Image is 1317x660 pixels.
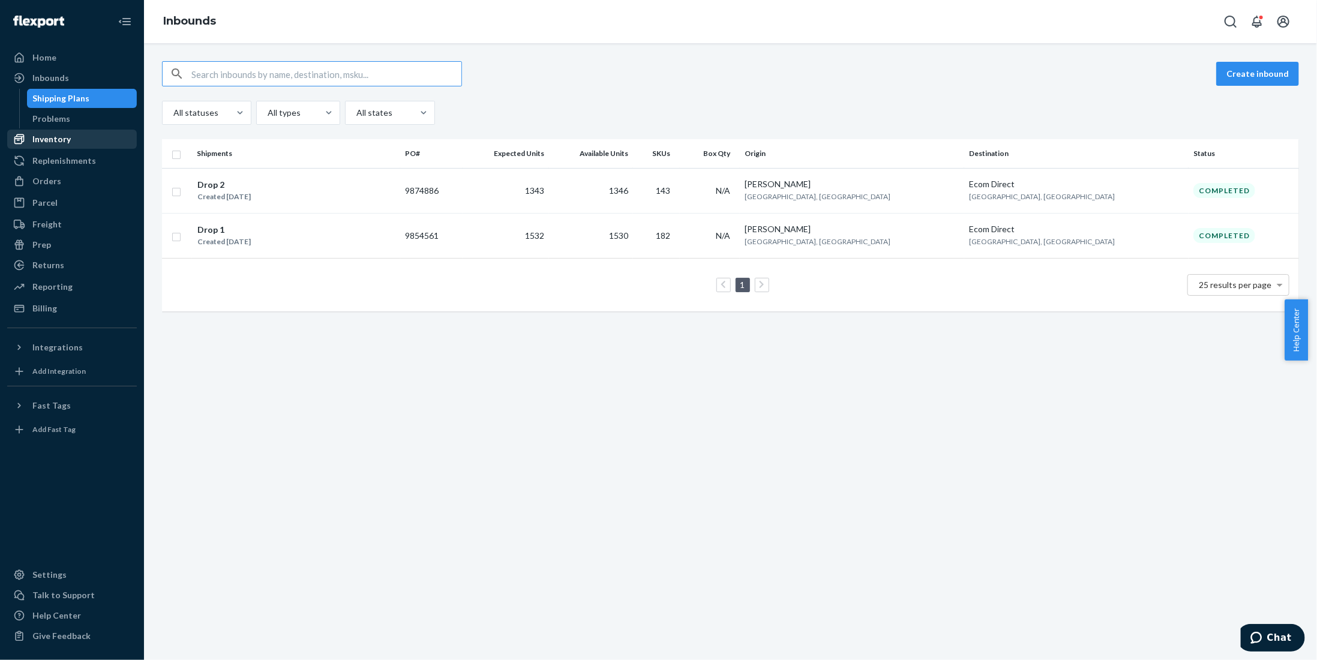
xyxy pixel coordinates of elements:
a: Reporting [7,277,137,296]
div: Problems [33,113,71,125]
input: All statuses [172,107,173,119]
div: Integrations [32,341,83,353]
span: 143 [656,185,670,196]
td: 9874886 [400,168,463,213]
div: Fast Tags [32,400,71,412]
span: [GEOGRAPHIC_DATA], [GEOGRAPHIC_DATA] [745,237,890,246]
th: Available Units [549,139,633,168]
th: Origin [740,139,964,168]
span: N/A [716,230,730,241]
div: Home [32,52,56,64]
div: Add Fast Tag [32,424,76,434]
a: Orders [7,172,137,191]
a: Add Fast Tag [7,420,137,439]
th: Status [1189,139,1299,168]
a: Billing [7,299,137,318]
button: Open Search Box [1219,10,1243,34]
div: Drop 1 [197,224,251,236]
button: Give Feedback [7,626,137,646]
div: Ecom Direct [969,223,1184,235]
div: Give Feedback [32,630,91,642]
a: Help Center [7,606,137,625]
div: Shipping Plans [33,92,90,104]
button: Close Navigation [113,10,137,34]
span: N/A [716,185,730,196]
div: Parcel [32,197,58,209]
div: Ecom Direct [969,178,1184,190]
div: Help Center [32,610,81,622]
button: Integrations [7,338,137,357]
span: [GEOGRAPHIC_DATA], [GEOGRAPHIC_DATA] [745,192,890,201]
span: 1343 [525,185,544,196]
span: [GEOGRAPHIC_DATA], [GEOGRAPHIC_DATA] [969,192,1115,201]
div: Completed [1193,183,1255,198]
span: [GEOGRAPHIC_DATA], [GEOGRAPHIC_DATA] [969,237,1115,246]
button: Talk to Support [7,586,137,605]
span: 1346 [609,185,628,196]
span: 25 results per page [1199,280,1272,290]
span: 1532 [525,230,544,241]
div: Reporting [32,281,73,293]
div: Billing [32,302,57,314]
th: Expected Units [463,139,549,168]
th: Shipments [192,139,400,168]
div: Freight [32,218,62,230]
a: Page 1 is your current page [738,280,748,290]
div: Drop 2 [197,179,251,191]
iframe: Opens a widget where you can chat to one of our agents [1241,624,1305,654]
a: Freight [7,215,137,234]
div: Prep [32,239,51,251]
div: Completed [1193,228,1255,243]
a: Shipping Plans [27,89,137,108]
div: Orders [32,175,61,187]
td: 9854561 [400,213,463,258]
button: Create inbound [1216,62,1299,86]
div: Talk to Support [32,589,95,601]
button: Open notifications [1245,10,1269,34]
a: Replenishments [7,151,137,170]
div: Created [DATE] [197,191,251,203]
div: Created [DATE] [197,236,251,248]
input: All states [355,107,356,119]
ol: breadcrumbs [154,4,226,39]
span: 182 [656,230,670,241]
th: Box Qty [680,139,740,168]
button: Fast Tags [7,396,137,415]
a: Inventory [7,130,137,149]
div: Add Integration [32,366,86,376]
div: [PERSON_NAME] [745,178,959,190]
div: Settings [32,569,67,581]
img: Flexport logo [13,16,64,28]
div: [PERSON_NAME] [745,223,959,235]
a: Settings [7,565,137,584]
a: Returns [7,256,137,275]
input: Search inbounds by name, destination, msku... [191,62,461,86]
a: Problems [27,109,137,128]
div: Inventory [32,133,71,145]
span: 1530 [609,230,628,241]
div: Returns [32,259,64,271]
th: Destination [964,139,1189,168]
button: Help Center [1285,299,1308,361]
a: Parcel [7,193,137,212]
a: Home [7,48,137,67]
th: PO# [400,139,463,168]
a: Inbounds [163,14,216,28]
a: Inbounds [7,68,137,88]
button: Open account menu [1271,10,1295,34]
div: Inbounds [32,72,69,84]
div: Replenishments [32,155,96,167]
th: SKUs [633,139,680,168]
input: All types [266,107,268,119]
a: Add Integration [7,362,137,381]
a: Prep [7,235,137,254]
